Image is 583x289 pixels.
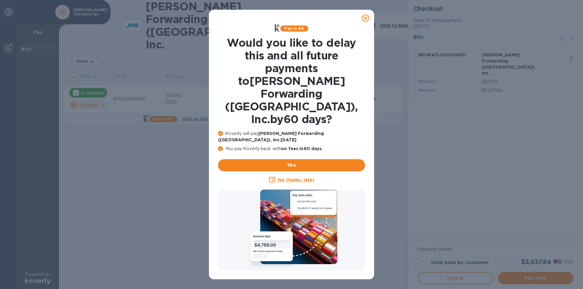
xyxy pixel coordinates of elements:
[218,146,365,152] p: You pay Koverly back with
[218,131,324,142] b: [PERSON_NAME] Forwarding ([GEOGRAPHIC_DATA]), Inc. [DATE]
[284,26,304,31] b: Pay in 60
[218,159,365,171] button: Yes
[218,36,365,126] h1: Would you like to delay this and all future payments to [PERSON_NAME] Forwarding ([GEOGRAPHIC_DAT...
[278,177,314,182] u: No thanks, later
[281,146,323,151] b: no fees in 60 days .
[223,162,360,169] span: Yes
[218,130,365,143] p: Koverly will pay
